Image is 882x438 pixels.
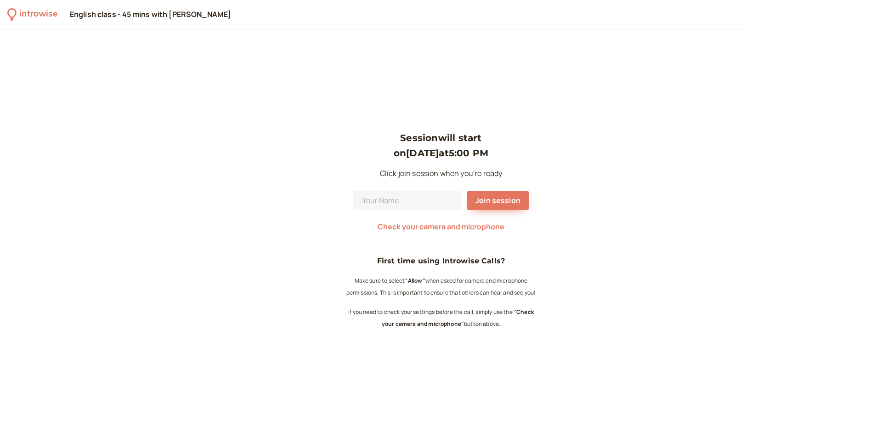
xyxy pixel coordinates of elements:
[353,168,529,180] p: Click join session when you're ready
[19,7,57,22] div: introwise
[382,308,534,328] b: "Check your camera and microphone"
[378,222,504,231] button: Check your camera and microphone
[467,191,529,210] button: Join session
[353,131,529,160] h3: Session will start on [DATE] at 5:00 PM
[353,191,462,210] input: Your Name
[405,277,425,284] b: "Allow"
[348,308,534,328] small: If you need to check your settings before the call, simply use the button above.
[346,277,536,296] small: Make sure to select when asked for camera and microphone permissions. This is important to ensure...
[345,255,537,267] h4: First time using Introwise Calls?
[70,10,232,20] div: English class - 45 mins with [PERSON_NAME]
[378,222,504,232] span: Check your camera and microphone
[475,195,520,205] span: Join session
